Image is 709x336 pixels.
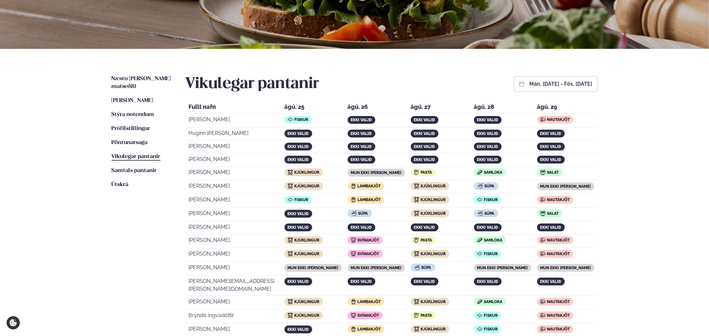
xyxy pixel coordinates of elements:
[112,112,154,117] span: Stýra notendum
[112,140,148,145] span: Pöntunarsaga
[112,154,160,159] span: Vikulegar pantanir
[535,102,597,114] th: ágú. 29
[282,102,344,114] th: ágú. 25
[547,299,570,304] span: Nautakjöt
[186,102,281,114] th: Fullt nafn
[540,184,591,189] span: mun ekki [PERSON_NAME]
[186,310,281,323] td: Bryndís Ingvadóttir
[186,114,281,127] td: [PERSON_NAME]
[414,211,419,216] img: icon img
[421,252,446,256] span: Kjúklingur
[547,211,559,216] span: Salat
[540,299,546,304] img: icon img
[421,211,446,216] span: Kjúklingur
[288,117,293,122] img: icon img
[547,327,570,331] span: Nautakjöt
[351,183,356,189] img: icon img
[414,170,419,175] img: icon img
[112,182,129,187] span: Útskrá
[345,102,408,114] th: ágú. 26
[547,170,559,175] span: Salat
[351,225,372,230] span: ekki valið
[414,299,419,304] img: icon img
[186,262,281,275] td: [PERSON_NAME]
[351,131,372,136] span: ekki valið
[484,238,503,242] span: Samloka
[414,197,419,202] img: icon img
[477,144,498,149] span: ekki valið
[112,168,157,173] span: Samtals pantanir
[112,76,171,89] span: Næstu [PERSON_NAME] matseðill
[186,141,281,153] td: [PERSON_NAME]
[288,251,293,256] img: icon img
[295,170,320,175] span: Kjúklingur
[351,251,356,256] img: icon img
[540,170,546,175] img: icon img
[415,265,420,270] img: icon img
[288,225,309,230] span: ekki valið
[351,266,402,270] span: mun ekki [PERSON_NAME]
[186,128,281,140] td: Huginn [PERSON_NAME]
[351,144,372,149] span: ekki valið
[414,327,419,332] img: icon img
[484,170,503,175] span: Samloka
[477,238,482,242] img: icon img
[421,197,446,202] span: Kjúklingur
[547,117,570,122] span: Nautakjöt
[477,251,482,256] img: icon img
[351,327,356,332] img: icon img
[530,81,592,87] button: mán, [DATE] - fös, [DATE]
[352,211,357,216] img: icon img
[358,327,381,331] span: Lambakjöt
[351,313,356,318] img: icon img
[288,144,309,149] span: ekki valið
[288,299,293,304] img: icon img
[477,170,482,175] img: icon img
[358,184,381,188] span: Lambakjöt
[414,251,419,256] img: icon img
[477,299,482,304] img: icon img
[295,313,320,318] span: Kjúklingur
[547,238,570,242] span: Nautakjöt
[351,157,372,162] span: ekki valið
[408,102,471,114] th: ágú. 27
[288,183,293,189] img: icon img
[540,157,562,162] span: ekki valið
[295,238,320,242] span: Kjúklingur
[485,184,494,188] span: Súpa
[288,238,293,243] img: icon img
[547,252,570,256] span: Nautakjöt
[351,238,356,243] img: icon img
[186,181,281,194] td: [PERSON_NAME]
[186,75,320,93] h2: Vikulegar pantanir
[351,170,402,175] span: mun ekki [PERSON_NAME]
[112,181,129,189] a: Útskrá
[414,131,435,136] span: ekki valið
[477,266,528,270] span: mun ekki [PERSON_NAME]
[288,327,309,332] span: ekki valið
[421,170,432,175] span: Pasta
[414,238,419,243] img: icon img
[484,299,503,304] span: Samloka
[477,313,482,318] img: icon img
[358,299,381,304] span: Lambakjöt
[112,139,148,147] a: Pöntunarsaga
[478,183,483,189] img: icon img
[358,252,379,256] span: Svínakjöt
[295,117,309,122] span: Fiskur
[186,154,281,167] td: [PERSON_NAME]
[358,238,379,242] span: Svínakjöt
[351,299,356,304] img: icon img
[414,225,435,230] span: ekki valið
[484,252,498,256] span: Fiskur
[477,279,498,284] span: ekki valið
[288,170,293,175] img: icon img
[421,327,446,331] span: Kjúklingur
[288,313,293,318] img: icon img
[186,195,281,208] td: [PERSON_NAME]
[112,153,160,161] a: Vikulegar pantanir
[540,144,562,149] span: ekki valið
[414,279,435,284] span: ekki valið
[540,131,562,136] span: ekki valið
[485,211,494,216] span: Súpa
